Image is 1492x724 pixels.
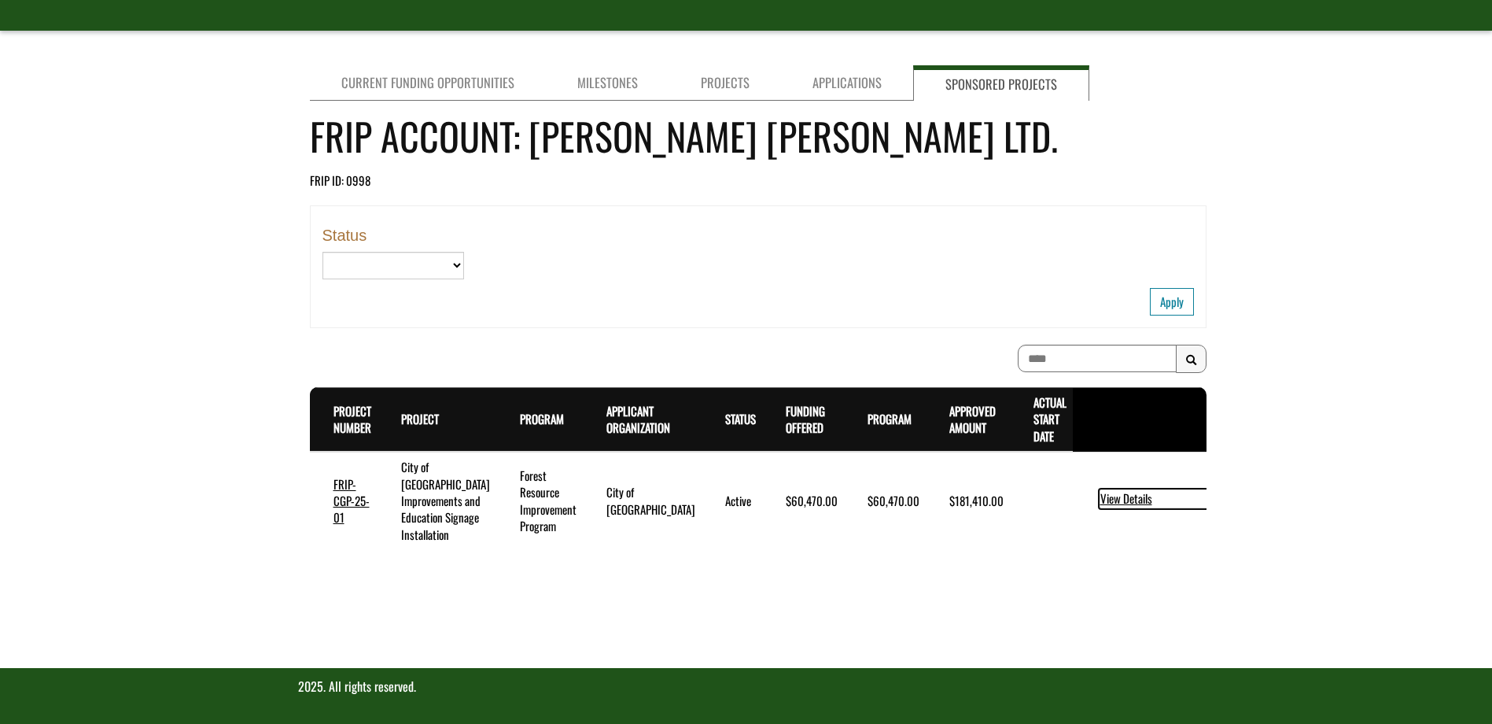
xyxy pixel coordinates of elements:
a: Project Number [333,402,371,436]
a: Sponsored Projects [913,65,1089,101]
a: View Details [1099,489,1222,509]
a: Applications [781,65,913,101]
td: City of Grande Prairie’s Crystal Lake Recreation Site Improvements and Education Signage Installa... [378,452,496,549]
div: FRIP ID: 0998 [310,172,1206,189]
a: FRIP-CGP-25-01 [333,475,370,526]
h4: FRIP Account: [PERSON_NAME] [PERSON_NAME] Ltd. [310,108,1206,164]
td: Active [702,452,762,549]
td: Forest Resource Improvement Program [496,452,583,549]
a: Current Funding Opportunities [310,65,546,101]
p: 2025 [298,678,1195,696]
span: . All rights reserved. [323,677,416,696]
td: action menu [1073,452,1229,549]
td: $60,470.00 [844,452,926,549]
a: Program [868,410,912,427]
a: Milestones [546,65,669,101]
label: Status [322,227,464,244]
a: Project [401,410,439,427]
button: Apply [1150,288,1194,316]
button: Search Results [1176,345,1206,373]
td: FRIP-CGP-25-01 [310,452,378,549]
a: Funding Offered [786,402,825,436]
td: $181,410.00 [926,452,1010,549]
td: City of Grande Prairie [583,452,702,549]
a: Projects [669,65,781,101]
a: Approved Amount [949,402,996,436]
a: Actual Start Date [1033,393,1067,445]
a: Status [725,410,756,427]
a: Applicant Organization [606,402,670,436]
td: $60,470.00 [762,452,844,549]
a: Program [520,410,564,427]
